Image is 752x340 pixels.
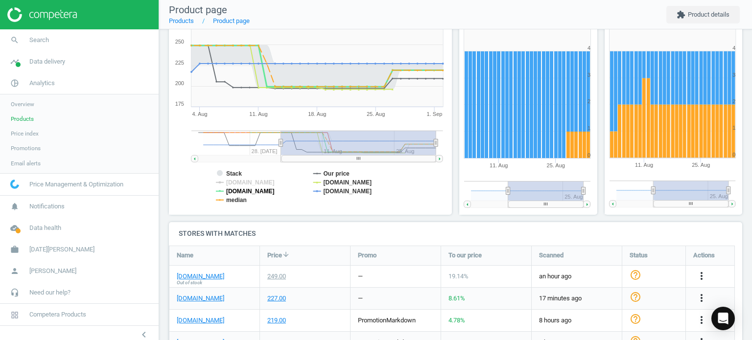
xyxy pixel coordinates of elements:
span: Email alerts [11,159,41,167]
span: 19.14 % [448,272,469,280]
tspan: 4. Aug [192,111,208,117]
i: timeline [5,52,24,71]
i: more_vert [696,270,707,282]
text: 250 [175,39,184,45]
img: wGWNvw8QSZomAAAAABJRU5ErkJggg== [10,180,19,189]
div: Open Intercom Messenger [711,307,735,330]
i: more_vert [696,314,707,326]
tspan: [DOMAIN_NAME] [324,188,372,195]
i: person [5,262,24,280]
span: Actions [693,251,715,260]
span: 8 hours ago [539,316,614,325]
tspan: 25. Aug [692,162,710,168]
tspan: 25. Aug [547,162,565,168]
span: Notifications [29,202,65,211]
a: [DOMAIN_NAME] [177,316,224,325]
i: help_outline [630,269,641,281]
span: 4.78 % [448,317,465,324]
span: Name [177,251,193,260]
text: 225 [175,60,184,66]
tspan: Stack [226,170,242,177]
span: Overview [11,100,34,108]
button: more_vert [696,314,707,327]
h4: Stores with matches [169,222,742,245]
span: markdown [386,317,416,324]
tspan: 11. Aug [249,111,267,117]
i: extension [677,10,685,19]
text: 1 [732,125,735,131]
tspan: 1. Sep [427,111,443,117]
i: pie_chart_outlined [5,74,24,92]
span: Promo [358,251,376,260]
i: work [5,240,24,259]
tspan: [DOMAIN_NAME] [226,179,275,186]
span: promotion [358,317,386,324]
tspan: 18. Aug [308,111,326,117]
tspan: Our price [324,170,350,177]
span: Out of stock [177,279,202,286]
text: 4 [732,45,735,51]
tspan: 11. Aug [635,162,653,168]
text: 3 [587,72,590,78]
button: extensionProduct details [666,6,740,23]
text: 0 [587,152,590,158]
span: an hour ago [539,272,614,281]
span: Need our help? [29,288,70,297]
div: 219.00 [267,316,286,325]
span: 17 minutes ago [539,294,614,303]
text: 0 [732,152,735,158]
a: Products [169,17,194,24]
span: Scanned [539,251,564,260]
div: 249.00 [267,272,286,281]
div: 227.00 [267,294,286,303]
tspan: median [226,197,247,204]
span: Price index [11,130,39,137]
span: 8.61 % [448,295,465,302]
span: Status [630,251,648,260]
text: 1 [587,125,590,131]
i: more_vert [696,292,707,304]
span: To our price [448,251,482,260]
i: help_outline [630,313,641,325]
a: Product page [213,17,250,24]
span: Products [11,115,34,123]
text: 2 [732,98,735,104]
tspan: [DOMAIN_NAME] [324,179,372,186]
i: arrow_downward [282,250,290,258]
span: Price Management & Optimization [29,180,123,189]
text: 2 [587,98,590,104]
tspan: [DOMAIN_NAME] [226,188,275,195]
span: Data delivery [29,57,65,66]
button: more_vert [696,292,707,305]
text: 175 [175,101,184,107]
img: ajHJNr6hYgQAAAAASUVORK5CYII= [7,7,77,22]
div: — [358,272,363,281]
i: cloud_done [5,219,24,237]
a: [DOMAIN_NAME] [177,272,224,281]
i: notifications [5,197,24,216]
a: [DOMAIN_NAME] [177,294,224,303]
div: — [358,294,363,303]
i: search [5,31,24,49]
text: 3 [732,72,735,78]
span: Competera Products [29,310,86,319]
span: Search [29,36,49,45]
span: Analytics [29,79,55,88]
text: 200 [175,80,184,86]
text: 4 [587,45,590,51]
tspan: 11. Aug [490,162,508,168]
span: Product page [169,4,227,16]
span: [PERSON_NAME] [29,267,76,275]
button: more_vert [696,270,707,283]
span: Data health [29,224,61,232]
tspan: 25. Aug [367,111,385,117]
span: [DATE][PERSON_NAME] [29,245,94,254]
span: Price [267,251,282,260]
i: help_outline [630,291,641,303]
span: Promotions [11,144,41,152]
i: headset_mic [5,283,24,302]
